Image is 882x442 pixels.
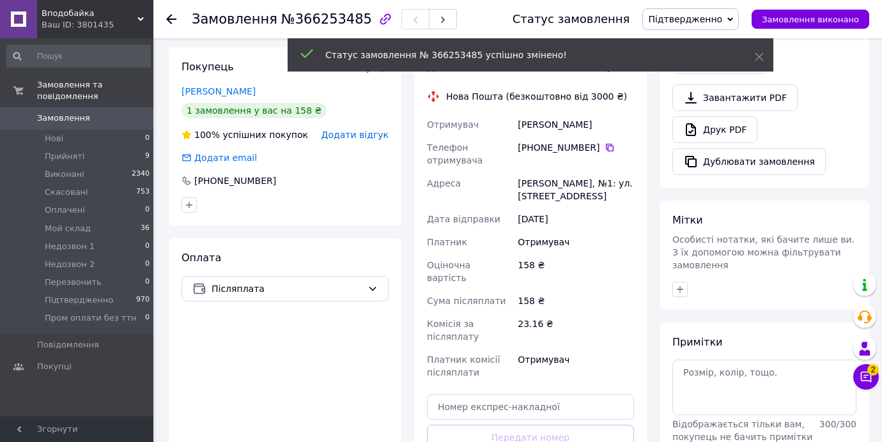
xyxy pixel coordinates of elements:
span: 0 [145,241,150,252]
span: 0 [145,133,150,144]
span: 0 [145,312,150,324]
span: Повідомлення [37,339,99,351]
span: 0 [145,277,150,288]
span: Платник [427,237,467,247]
span: Дата відправки [427,214,500,224]
span: 0 [145,204,150,216]
div: Статус замовлення [513,13,630,26]
span: Отримувач [427,119,479,130]
span: 753 [136,187,150,198]
div: Статус замовлення № 366253485 успішно змінено! [325,49,723,61]
div: [DATE] [515,208,637,231]
span: Комісія за післяплату [427,319,479,342]
span: Вподобайка [42,8,137,19]
span: Мой склад [45,223,91,234]
span: Сума післяплати [427,296,506,306]
div: 23.16 ₴ [515,312,637,348]
div: Додати email [193,151,258,164]
span: Підтвердженно [648,14,722,24]
input: Номер експрес-накладної [427,394,634,420]
div: успішних покупок [182,128,308,141]
div: Додати email [180,151,258,164]
div: [PHONE_NUMBER] [193,174,277,187]
span: 2 [867,362,879,373]
div: Нова Пошта (безкоштовно від 3000 ₴) [443,90,630,103]
span: Замовлення та повідомлення [37,79,153,102]
span: Замовлення [192,11,277,27]
input: Пошук [6,45,151,68]
button: Чат з покупцем2 [853,364,879,390]
span: Телефон отримувача [427,142,483,165]
span: 2340 [132,169,150,180]
a: Друк PDF [672,116,757,143]
span: Додати відгук [321,130,389,140]
span: Підтвердженно [45,294,114,306]
span: Відображається тільки вам, покупець не бачить примітки [672,419,812,442]
div: 158 ₴ [515,254,637,289]
span: Адреса [427,178,461,188]
span: Замовлення виконано [762,15,859,24]
div: Ваш ID: 3801435 [42,19,153,31]
span: Перезвонить [45,277,102,288]
div: [PHONE_NUMBER] [518,141,634,154]
div: Отримувач [515,348,637,384]
span: Замовлення [37,112,90,124]
span: Покупці [37,361,72,372]
div: 158 ₴ [515,289,637,312]
button: Замовлення виконано [752,10,869,29]
span: №366253485 [281,11,372,27]
div: 1 замовлення у вас на 158 ₴ [182,103,327,118]
span: Оціночна вартість [427,260,470,283]
span: Нові [45,133,63,144]
div: Отримувач [515,231,637,254]
span: Платник комісії післяплати [427,354,500,377]
span: Пром оплати без ттн [45,312,137,324]
div: Повернутися назад [166,13,176,26]
span: Скасовані [45,187,88,198]
span: Прийняті [45,151,84,162]
span: 36 [141,223,150,234]
span: Післяплата [212,282,362,296]
span: Оплачені [45,204,85,216]
div: [PERSON_NAME], №1: ул. [STREET_ADDRESS] [515,172,637,208]
span: 9 [145,151,150,162]
span: Покупець [182,61,234,73]
span: Оплата [182,252,221,264]
span: Примітки [672,336,722,348]
span: Мітки [672,214,703,226]
a: Завантажити PDF [672,84,798,111]
button: Дублювати замовлення [672,148,826,175]
span: Недозвон 2 [45,259,95,270]
span: 970 [136,294,150,306]
span: Виконані [45,169,84,180]
span: 0 [145,259,150,270]
span: 300 / 300 [819,419,856,429]
span: Особисті нотатки, які бачите лише ви. З їх допомогою можна фільтрувати замовлення [672,234,855,270]
a: [PERSON_NAME] [182,86,256,96]
span: 100% [194,130,220,140]
div: [PERSON_NAME] [515,113,637,136]
span: Недозвон 1 [45,241,95,252]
